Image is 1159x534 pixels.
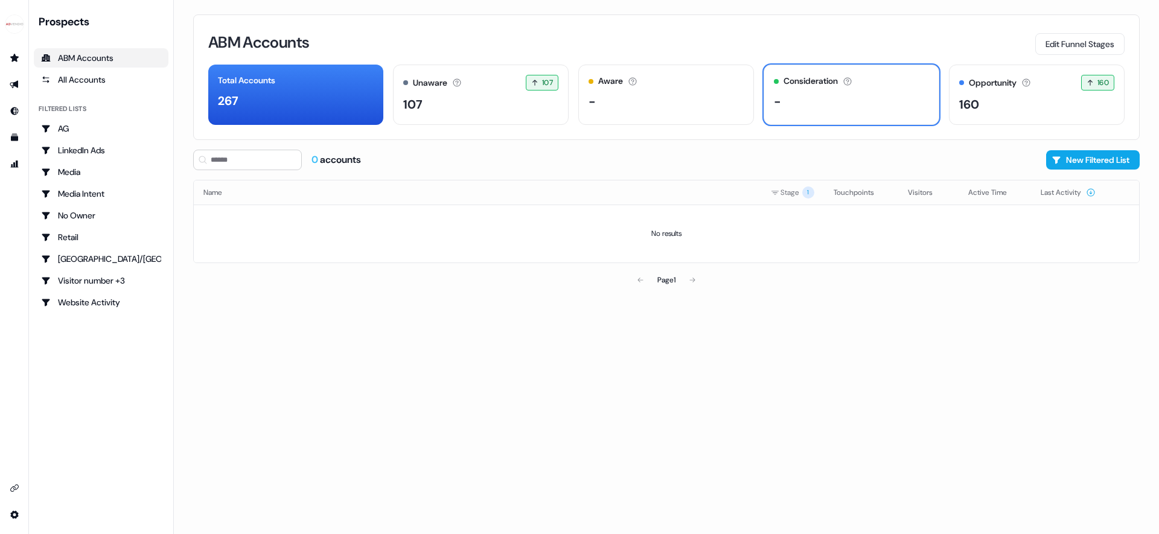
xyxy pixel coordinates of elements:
div: No Owner [41,209,161,221]
a: Go to LinkedIn Ads [34,141,168,160]
span: 1 [802,186,814,199]
div: AG [41,122,161,135]
div: Visitor number +3 [41,275,161,287]
button: New Filtered List [1046,150,1140,170]
a: Go to integrations [5,478,24,498]
div: Filtered lists [39,104,86,114]
div: Page 1 [657,274,675,286]
div: Retail [41,231,161,243]
div: Prospects [39,14,168,29]
button: Touchpoints [834,182,889,203]
th: Name [194,180,761,205]
a: Go to outbound experience [5,75,24,94]
div: LinkedIn Ads [41,144,161,156]
h3: ABM Accounts [208,34,309,50]
span: 0 [311,153,320,166]
div: - [589,92,596,110]
div: Consideration [784,75,838,87]
button: Active Time [968,182,1021,203]
button: Last Activity [1041,182,1096,203]
button: Edit Funnel Stages [1035,33,1125,55]
a: ABM Accounts [34,48,168,68]
a: Go to attribution [5,154,24,174]
a: Go to Media Intent [34,184,168,203]
div: - [774,92,781,110]
div: Media [41,166,161,178]
div: Unaware [413,77,447,89]
span: 107 [542,77,553,89]
span: 160 [1097,77,1109,89]
a: Go to AG [34,119,168,138]
div: Aware [598,75,623,87]
div: Stage [771,186,814,199]
div: 160 [959,95,979,113]
a: Go to integrations [5,505,24,524]
a: Go to USA/Canada [34,249,168,269]
a: Go to Visitor number +3 [34,271,168,290]
div: accounts [311,153,361,167]
div: Website Activity [41,296,161,308]
div: ABM Accounts [41,52,161,64]
a: Go to Website Activity [34,293,168,312]
a: All accounts [34,70,168,89]
a: Go to prospects [5,48,24,68]
div: Opportunity [969,77,1017,89]
a: Go to Media [34,162,168,182]
a: Go to templates [5,128,24,147]
div: 107 [403,95,423,113]
div: Media Intent [41,188,161,200]
button: Visitors [908,182,947,203]
div: All Accounts [41,74,161,86]
div: 267 [218,92,238,110]
div: [GEOGRAPHIC_DATA]/[GEOGRAPHIC_DATA] [41,253,161,265]
a: Go to Inbound [5,101,24,121]
td: No results [194,205,1139,262]
a: Go to Retail [34,227,168,247]
a: Go to No Owner [34,206,168,225]
div: Total Accounts [218,74,275,87]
